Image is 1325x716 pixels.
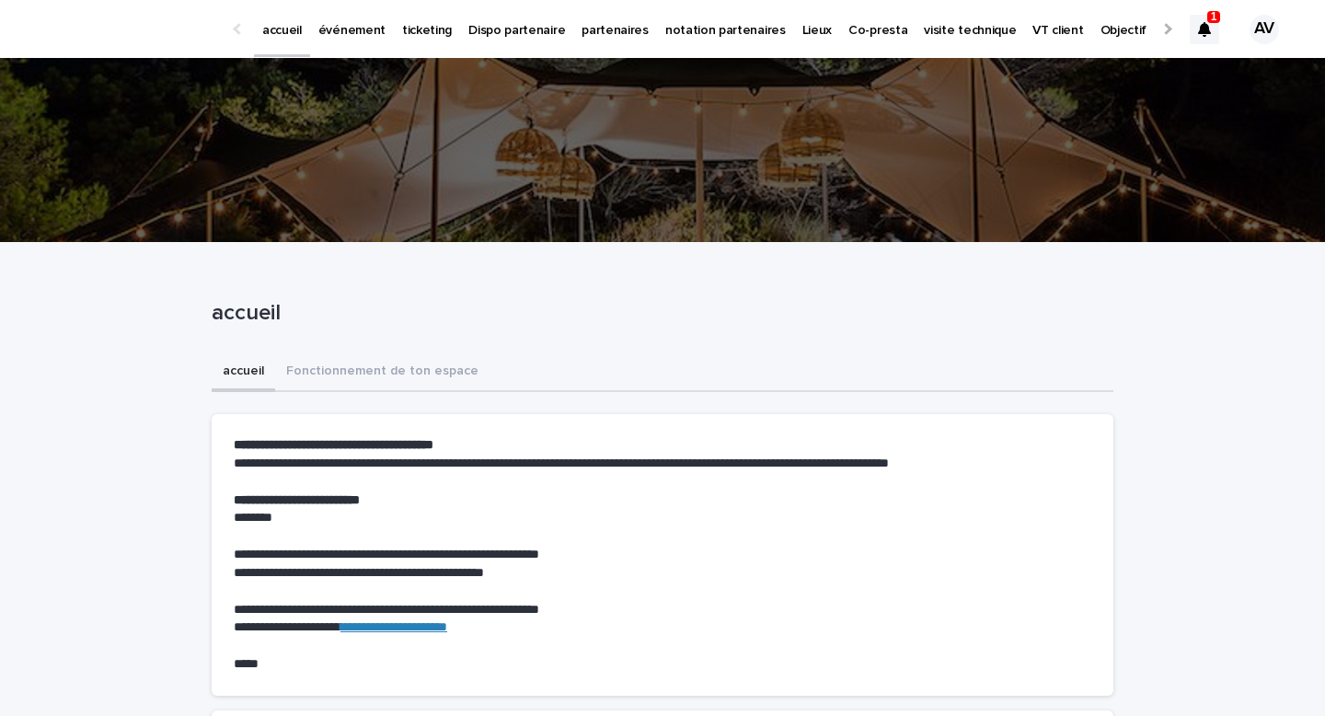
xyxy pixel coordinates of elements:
[37,11,215,48] img: Ls34BcGeRexTGTNfXpUC
[1211,10,1217,23] p: 1
[212,300,1106,327] p: accueil
[1250,15,1279,44] div: AV
[275,353,490,392] button: Fonctionnement de ton espace
[1190,15,1219,44] div: 1
[212,353,275,392] button: accueil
